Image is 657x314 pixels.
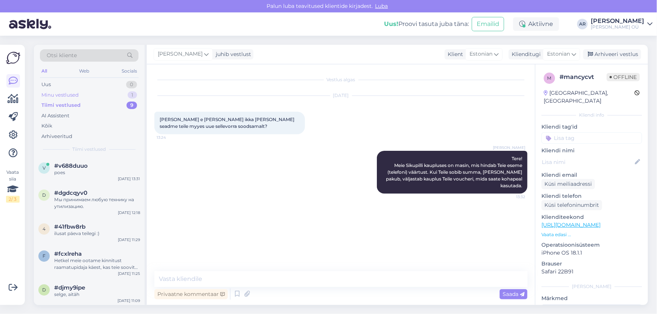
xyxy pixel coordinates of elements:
span: [PERSON_NAME] [493,145,525,150]
div: Мы принимаем любую технику на утилизацию. [54,196,140,210]
span: Estonian [547,50,570,58]
span: m [547,75,552,81]
span: f [43,253,46,259]
span: Offline [607,73,640,81]
img: Askly Logo [6,51,20,65]
div: [PERSON_NAME] [541,283,642,290]
span: Tiimi vestlused [73,146,106,153]
p: Kliendi telefon [541,192,642,200]
span: Tere! Meie Sikupilli kaupluses on masin, mis hindab Teie eseme (telefoni) väärtust. Kui Teile sob... [386,156,523,188]
div: ilusat päeva teilegi :) [54,230,140,237]
a: [PERSON_NAME][PERSON_NAME] OÜ [591,18,652,30]
span: #fcxlreha [54,250,82,257]
p: Klienditeekond [541,213,642,221]
span: v [43,165,46,171]
p: Operatsioonisüsteem [541,241,642,249]
span: 4 [43,226,46,232]
div: Küsi telefoninumbrit [541,200,602,210]
input: Lisa nimi [542,158,633,166]
div: 2 / 3 [6,196,20,203]
div: Socials [120,66,139,76]
p: Märkmed [541,294,642,302]
p: Kliendi nimi [541,147,642,155]
span: 13:32 [497,194,525,200]
p: Kliendi email [541,171,642,179]
div: [DATE] 11:09 [117,298,140,303]
p: Kliendi tag'id [541,123,642,131]
div: [PERSON_NAME] OÜ [591,24,644,30]
span: [PERSON_NAME] [158,50,203,58]
div: [DATE] 13:31 [118,176,140,182]
div: Uus [41,81,51,88]
div: Minu vestlused [41,91,79,99]
div: 9 [127,102,137,109]
div: Kliendi info [541,112,642,118]
span: #41fbw8rb [54,223,85,230]
div: Klient [445,50,463,58]
div: Web [78,66,91,76]
div: Klienditugi [509,50,541,58]
input: Lisa tag [541,132,642,144]
p: Vaata edasi ... [541,231,642,238]
p: iPhone OS 18.1.1 [541,249,642,257]
span: #dgdcqyv0 [54,190,87,196]
div: # mancycvt [559,73,607,82]
span: 13:24 [157,135,185,140]
div: [GEOGRAPHIC_DATA], [GEOGRAPHIC_DATA] [544,89,634,105]
span: #v688duuo [54,162,88,169]
p: Brauser [541,260,642,268]
p: Safari 22B91 [541,268,642,276]
div: poes [54,169,140,176]
button: Emailid [472,17,504,31]
div: [PERSON_NAME] [591,18,644,24]
span: Luba [373,3,390,9]
div: Kõik [41,122,52,130]
div: Aktiivne [513,17,559,31]
div: 1 [128,91,137,99]
div: Tiimi vestlused [41,102,81,109]
div: selge, aitäh [54,291,140,298]
div: Privaatne kommentaar [154,289,228,299]
b: Uus! [384,20,398,27]
div: juhib vestlust [213,50,251,58]
span: #djmy9ipe [54,284,85,291]
div: Vestlus algas [154,76,527,83]
div: Arhiveeri vestlus [583,49,641,59]
div: Vaata siia [6,169,20,203]
div: AR [577,19,588,29]
span: d [42,287,46,293]
div: AI Assistent [41,112,69,120]
div: Küsi meiliaadressi [541,179,595,189]
a: [URL][DOMAIN_NAME] [541,221,601,228]
div: Hetkel meie ootame kinnitust raamatupidaja käest, kas teie soovite siis ise tulla toote järgi? [54,257,140,271]
span: Estonian [470,50,492,58]
div: Arhiveeritud [41,133,72,140]
span: Saada [503,291,524,297]
div: [DATE] [154,92,527,99]
div: [DATE] 12:18 [118,210,140,215]
div: Proovi tasuta juba täna: [384,20,469,29]
div: All [40,66,49,76]
span: Otsi kliente [47,52,77,59]
span: d [42,192,46,198]
span: [PERSON_NAME] e [PERSON_NAME] ikka [PERSON_NAME] seadme teile myyes uue sellevorra soodsamalt? [160,117,296,129]
div: 0 [126,81,137,88]
div: [DATE] 11:25 [118,271,140,276]
div: [DATE] 11:29 [118,237,140,243]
